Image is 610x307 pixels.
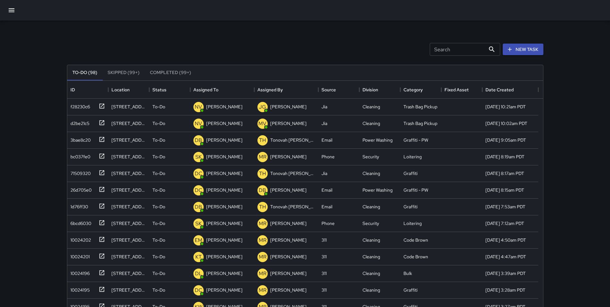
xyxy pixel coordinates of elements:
div: Division [362,81,378,99]
div: Graffiti [403,170,418,177]
button: Completed (99+) [145,65,196,80]
p: DB [195,137,202,144]
p: SK [195,153,202,161]
div: 1d76ff30 [68,201,88,210]
p: [PERSON_NAME] [206,270,242,277]
div: 8/12/2025, 10:02am PDT [485,120,527,127]
div: Phone [321,220,335,227]
p: [PERSON_NAME] [206,153,242,160]
div: 8/12/2025, 3:39am PDT [485,270,526,277]
p: MR [259,270,266,278]
div: Source [321,81,336,99]
p: [PERSON_NAME] [270,253,306,260]
div: Cleaning [362,287,380,293]
div: Category [400,81,441,99]
div: 999 Brannan Street [111,104,146,110]
p: SK [195,220,202,228]
div: 10024201 [68,251,90,260]
div: 10024202 [68,234,91,243]
div: 311 [321,253,327,260]
p: MR [259,286,266,294]
p: [PERSON_NAME] [206,287,242,293]
p: DC [195,286,202,294]
div: Security [362,220,379,227]
div: 6bcd6030 [68,218,91,227]
div: Code Brown [403,237,428,243]
div: Trash Bag Pickup [403,104,437,110]
p: To-Do [152,270,165,277]
p: [PERSON_NAME] [206,237,242,243]
p: To-Do [152,170,165,177]
p: [PERSON_NAME] [270,153,306,160]
p: TH [259,170,266,178]
div: Security [362,153,379,160]
div: 8/12/2025, 4:47am PDT [485,253,526,260]
div: Graffiti - PW [403,137,428,143]
div: Email [321,203,332,210]
p: Tonovah [PERSON_NAME] [270,170,315,177]
div: Fixed Asset [444,81,469,99]
div: Date Created [485,81,514,99]
p: [PERSON_NAME] [270,120,306,127]
p: MV [258,120,266,128]
p: To-Do [152,120,165,127]
p: [PERSON_NAME] [270,237,306,243]
div: Cleaning [362,104,380,110]
div: 311 [321,270,327,277]
p: [PERSON_NAME] [206,253,242,260]
p: [PERSON_NAME] [206,120,242,127]
div: Email [321,187,332,193]
div: 755 Brannan Street [111,203,146,210]
div: ID [70,81,75,99]
p: [PERSON_NAME] [270,270,306,277]
div: Trash Bag Pickup [403,120,437,127]
div: Cleaning [362,203,380,210]
p: To-Do [152,287,165,293]
p: To-Do [152,237,165,243]
div: 588 Minna Street [111,153,146,160]
p: KT [195,253,202,261]
div: Cleaning [362,120,380,127]
div: Assigned To [193,81,218,99]
p: [PERSON_NAME] [206,203,242,210]
p: To-Do [152,104,165,110]
p: To-Do [152,153,165,160]
p: Tonovah [PERSON_NAME] [270,203,315,210]
p: NV [195,103,202,111]
div: Loitering [403,220,422,227]
p: MR [259,153,266,161]
p: To-Do [152,253,165,260]
div: Power Washing [362,137,393,143]
div: Cleaning [362,253,380,260]
div: bc037fe0 [68,151,90,160]
p: TH [259,203,266,211]
p: To-Do [152,187,165,193]
div: Cleaning [362,270,380,277]
div: Assigned By [254,81,318,99]
div: Bulk [403,270,412,277]
div: Fixed Asset [441,81,482,99]
div: 3bae8c20 [68,134,91,143]
div: Division [359,81,400,99]
p: MR [259,220,266,228]
div: Location [108,81,149,99]
div: 360 6th Street [111,187,146,193]
div: Code Brown [403,253,428,260]
p: To-Do [152,203,165,210]
div: 10024196 [68,268,90,277]
div: Source [318,81,359,99]
div: Jia [321,104,327,110]
p: DC [195,170,202,178]
div: Graffiti - PW [403,187,428,193]
div: Assigned To [190,81,254,99]
p: DL [195,270,202,278]
div: 1 Rausch Street [111,237,146,243]
p: [PERSON_NAME] [206,220,242,227]
div: 1160 Folsom Street [111,253,146,260]
button: To-Do (98) [67,65,102,80]
button: Skipped (99+) [102,65,145,80]
div: 8/12/2025, 8:15am PDT [485,187,524,193]
p: [PERSON_NAME] [206,170,242,177]
div: 1032 Howard Street [111,170,146,177]
p: DB [195,203,202,211]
